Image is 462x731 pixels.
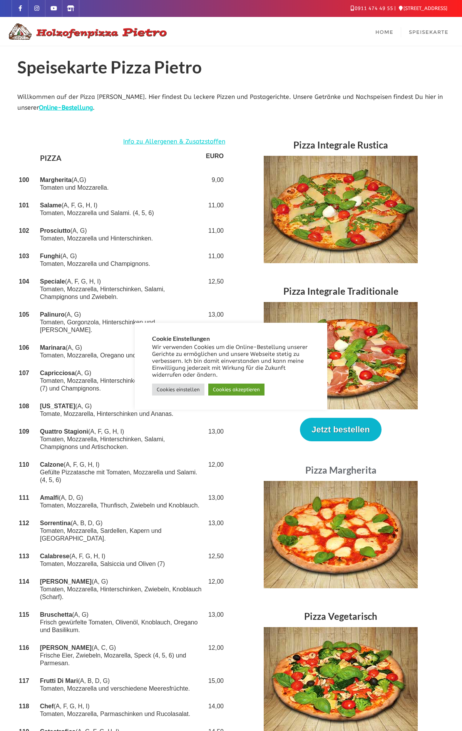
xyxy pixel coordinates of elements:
strong: Chef [40,703,54,709]
td: (A, G) Tomaten, Mozzarella und Champignons. [38,247,204,273]
td: 12,50 [204,273,225,306]
h3: Pizza Integrale Traditionale [237,282,445,302]
strong: 106 [19,344,29,351]
td: (A, B, D, G) Tomaten, Mozzarella und verschiedene Meeresfrüchte. [38,672,204,698]
strong: Quattro Stagioni [40,428,88,435]
td: (A, B, D, G) Tomaten, Mozzarella, Sardellen, Kapern und [GEOGRAPHIC_DATA]. [38,514,204,547]
strong: 115 [19,611,29,618]
td: 12,50 [204,547,225,573]
img: Logo [6,22,167,41]
strong: 108 [19,403,29,409]
strong: 110 [19,461,29,468]
td: (A, F, G, H, I) Tomaten, Mozzarella, Hinterschinken, Salami, Champignons und Artischocken. [38,423,204,456]
a: Cookies akzeptieren [208,384,264,396]
button: Jetzt bestellen [300,418,382,441]
strong: 103 [19,253,29,259]
strong: 111 [19,494,29,501]
strong: 117 [19,678,29,684]
strong: 109 [19,428,29,435]
p: Willkommen auf der Pizza [PERSON_NAME]. Hier findest Du leckere Pizzen und Pastagerichte. Unsere ... [17,92,445,114]
a: [STREET_ADDRESS] [399,5,447,11]
td: 9,00 [204,171,225,197]
strong: Bruschetta [40,611,72,618]
strong: 101 [19,202,29,209]
strong: Amalfi [40,494,59,501]
strong: [US_STATE] [40,403,75,409]
strong: 102 [19,227,29,234]
a: Info zu Allergenen & Zusatzstoffen [123,136,225,147]
h5: Cookie Einstellungen [152,335,310,342]
strong: EURO [206,153,224,159]
td: 13,00 [204,514,225,547]
td: 13,00 [204,306,225,339]
span: Speisekarte [409,29,449,35]
td: 12,00 [204,639,225,672]
td: 15,00 [204,672,225,698]
strong: 107 [19,370,29,376]
img: Speisekarte - Pizza Integrale Rustica [264,156,418,263]
strong: 112 [19,520,29,526]
strong: Marinara [40,344,66,351]
span: Home [375,29,393,35]
strong: 114 [19,578,29,585]
td: (A, G) Tomaten, Gorgonzola, Hinterschinken und [PERSON_NAME]. [38,306,204,339]
strong: 100 [19,177,29,183]
td: (A,G) Tomaten und Mozzarella. [38,171,204,197]
td: (A, G) Tomate, Mozzarella, Hinterschinken und Ananas. [38,397,204,423]
td: (A, G) Tomaten, Mozzarella und Hinterschinken. [38,222,204,247]
strong: Capricciosa [40,370,75,376]
img: Speisekarte - Pizza Margherita [264,481,418,588]
strong: Speciale [40,278,65,285]
td: 11,00 [204,247,225,273]
h3: Pizza Vegetarisch [237,607,445,627]
a: Speisekarte [401,17,456,46]
td: 13,00 [204,423,225,456]
td: 14,00 [204,698,225,723]
strong: Frutti Di Mari [40,678,78,684]
td: (A, C, G) Frische Eier, Zwiebeln, Mozarella, Speck (4, 5, 6) und Parmesan. [38,639,204,672]
td: 12,00 [204,456,225,489]
td: (A, F, G, H, I) Gefülte Pizzatasche mit Tomaten, Mozzarella und Salami. (4, 5, 6) [38,456,204,489]
strong: [PERSON_NAME] [40,578,92,585]
td: (A, G) Tomaten, Mozzarella, Hinterschinken, Zwiebeln, Knoblauch (Scharf). [38,573,204,606]
td: 11,00 [204,222,225,247]
a: Home [368,17,401,46]
h3: Pizza Integrale Rustica [237,136,445,156]
strong: 104 [19,278,29,285]
td: 12,00 [204,573,225,606]
a: Cookies einstellen [152,384,204,396]
td: 12,00 [204,397,225,423]
td: (A, F, G, H, I) Tomaten, Mozzarella, Salsiccia und Oliven (7) [38,547,204,573]
strong: 113 [19,553,29,559]
img: Speisekarte - Pizza Integrale Traditionale [264,302,418,409]
strong: Calabrese [40,553,70,559]
td: 13,00 [204,489,225,514]
strong: Sorrentina [40,520,71,526]
strong: Prosciutto [40,227,70,234]
strong: 116 [19,644,29,651]
strong: 105 [19,311,29,318]
h4: PIZZA [40,152,203,166]
td: (A, D, G) Tomaten, Mozzarella, Thunfisch, Zwiebeln und Knoblauch. [38,489,204,514]
a: Pizza Margherita [305,464,377,476]
td: 11,00 [204,197,225,222]
strong: Calzone [40,461,64,468]
strong: Funghi [40,253,60,259]
div: Wir verwenden Cookies um die Online-Bestellung unserer Gerichte zu ermöglichen und unsere Webseit... [152,344,310,379]
td: (A, F, G, H, I) Tomaten, Mozzarella, Hinterschinken, Salami, Champignons und Zwiebeln. [38,273,204,306]
strong: Salame [40,202,62,209]
a: Online-Bestellung [39,104,93,111]
td: (A, G) Tomaten, Mozzarella, Oregano und Knoblauch. [38,339,204,364]
a: 0911 474 49 55 [351,5,393,11]
td: (A, G) Frisch gewürfelte Tomaten, Olivenöl, Knoblauch, Oregano und Basilikum. [38,606,204,639]
strong: Palinuro [40,311,65,318]
strong: Margherita [40,177,72,183]
td: (A, F, G, H, I) Tomaten, Mozzarella, Parmaschinken und Rucolasalat. [38,698,204,723]
strong: 118 [19,703,29,709]
strong: [PERSON_NAME] [40,644,92,651]
td: (A, G) Tomaten, Mozzarella, Hinterschinken, Artischocken, Oliven (7) und Champignons. [38,364,204,397]
h1: Speisekarte Pizza Pietro [17,58,445,80]
td: 13,00 [204,606,225,639]
td: (A, F, G, H, I) Tomaten, Mozzarella und Salami. (4, 5, 6) [38,197,204,222]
